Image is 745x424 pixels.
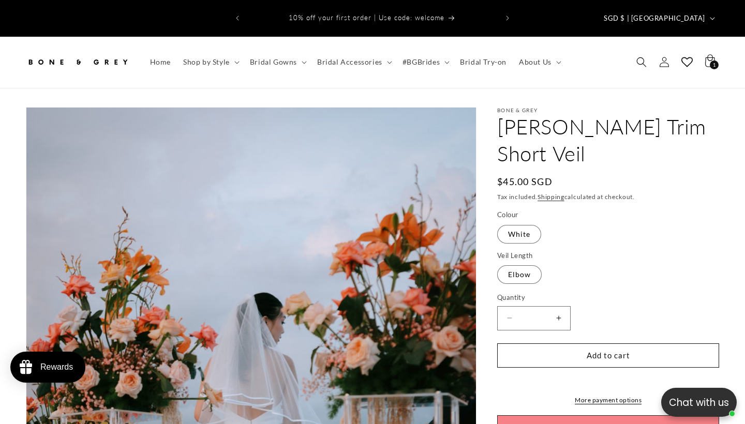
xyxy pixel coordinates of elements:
[454,51,513,73] a: Bridal Try-on
[40,362,73,372] div: Rewards
[630,51,653,73] summary: Search
[460,57,506,67] span: Bridal Try-on
[497,225,541,244] label: White
[289,13,444,22] span: 10% off your first order | Use code: welcome
[177,51,244,73] summary: Shop by Style
[497,192,719,202] div: Tax included. calculated at checkout.
[713,60,716,69] span: 1
[26,51,129,73] img: Bone and Grey Bridal
[150,57,171,67] span: Home
[519,57,552,67] span: About Us
[598,8,719,28] button: SGD $ | [GEOGRAPHIC_DATA]
[497,107,719,113] p: Bone & Grey
[22,47,133,78] a: Bone and Grey Bridal
[244,51,311,73] summary: Bridal Gowns
[496,8,519,28] button: Next announcement
[497,175,553,189] span: $45.00 SGD
[497,113,719,167] h1: [PERSON_NAME] Trim Short Veil
[144,51,177,73] a: Home
[226,8,249,28] button: Previous announcement
[311,51,396,73] summary: Bridal Accessories
[661,388,737,417] button: Open chatbox
[497,396,719,405] a: More payment options
[538,193,564,201] a: Shipping
[396,51,454,73] summary: #BGBrides
[403,57,440,67] span: #BGBrides
[250,57,297,67] span: Bridal Gowns
[183,57,230,67] span: Shop by Style
[497,265,542,284] label: Elbow
[604,13,705,24] span: SGD $ | [GEOGRAPHIC_DATA]
[497,210,519,220] legend: Colour
[497,343,719,368] button: Add to cart
[513,51,565,73] summary: About Us
[661,395,737,410] p: Chat with us
[497,293,719,303] label: Quantity
[317,57,382,67] span: Bridal Accessories
[497,251,533,261] legend: Veil Length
